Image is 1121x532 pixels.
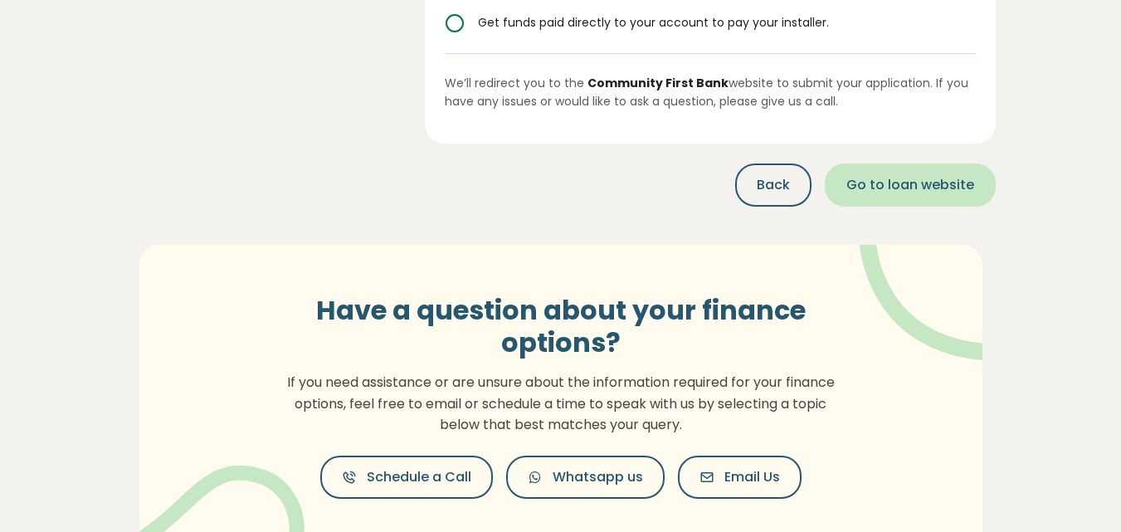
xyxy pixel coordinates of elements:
[506,456,665,499] button: Whatsapp us
[757,175,790,195] span: Back
[587,75,729,91] strong: Community First Bank
[278,295,844,359] h3: Have a question about your finance options?
[816,199,1032,361] img: vector
[724,467,780,487] span: Email Us
[678,456,802,499] button: Email Us
[278,372,844,436] p: If you need assistance or are unsure about the information required for your finance options, fee...
[478,14,829,31] span: Get funds paid directly to your account to pay your installer.
[445,53,976,111] p: We’ll redirect you to the website to submit your application. If you have any issues or would lik...
[825,164,996,207] button: Go to loan website
[735,164,812,207] button: Back
[367,467,471,487] span: Schedule a Call
[553,467,643,487] span: Whatsapp us
[320,456,493,499] button: Schedule a Call
[846,175,974,195] span: Go to loan website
